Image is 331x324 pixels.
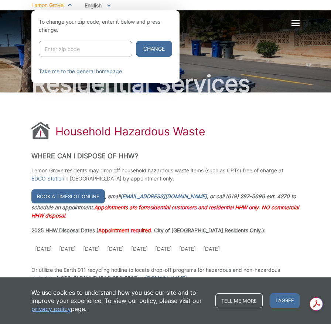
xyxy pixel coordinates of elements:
a: Tell me more [215,293,263,308]
input: Enter zip code [39,41,132,57]
p: We use cookies to understand how you use our site and to improve your experience. To view our pol... [31,288,208,313]
a: privacy policy [31,305,71,313]
a: Take me to the general homepage [39,67,122,75]
p: To change your zip code, enter it below and press change. [39,18,172,34]
span: I agree [270,293,300,308]
button: Change [136,41,172,57]
span: Lemon Grove [31,2,64,8]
